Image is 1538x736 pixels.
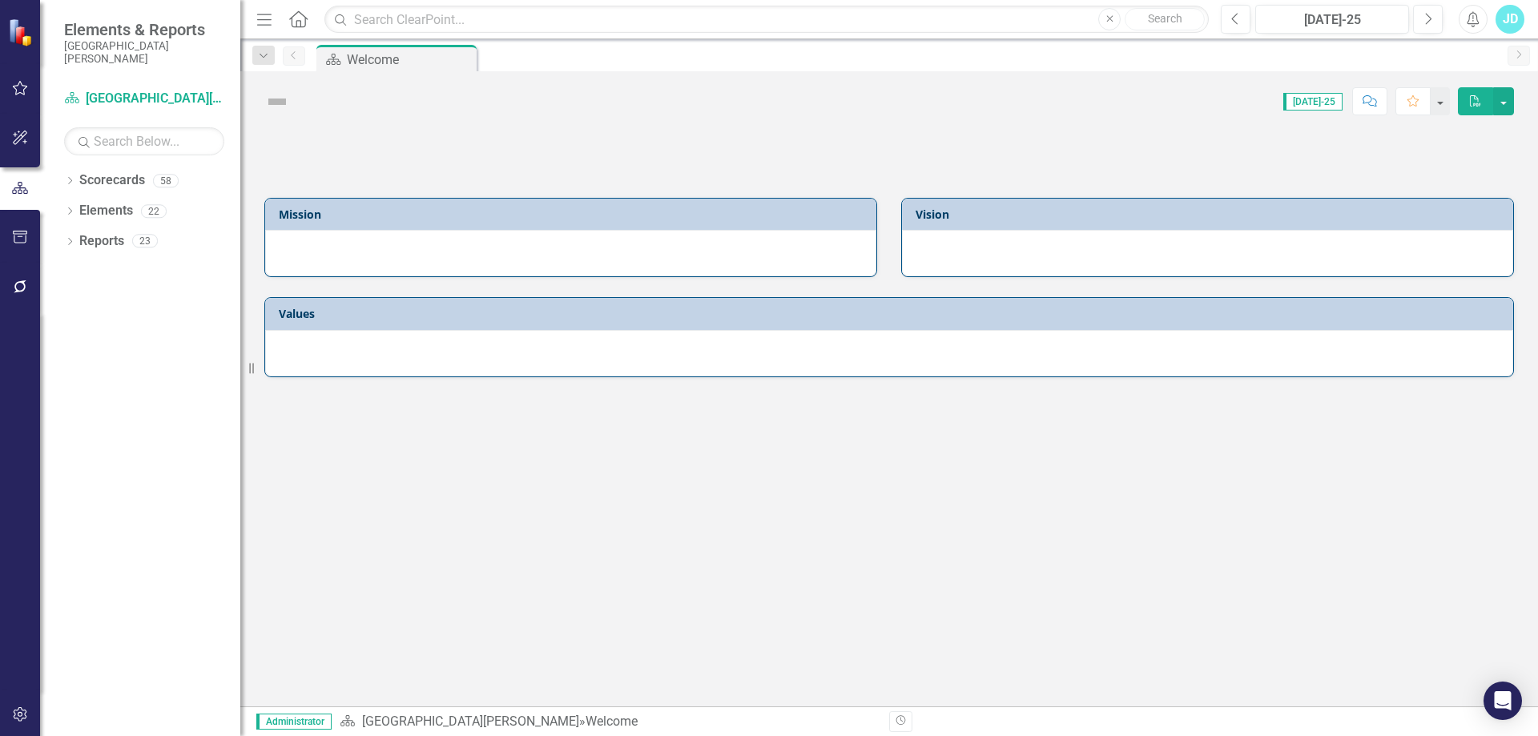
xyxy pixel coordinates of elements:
[1148,12,1182,25] span: Search
[8,18,36,46] img: ClearPoint Strategy
[79,202,133,220] a: Elements
[1261,10,1403,30] div: [DATE]-25
[1125,8,1205,30] button: Search
[362,714,579,729] a: [GEOGRAPHIC_DATA][PERSON_NAME]
[64,90,224,108] a: [GEOGRAPHIC_DATA][PERSON_NAME]
[153,174,179,187] div: 58
[132,235,158,248] div: 23
[1255,5,1409,34] button: [DATE]-25
[64,39,224,66] small: [GEOGRAPHIC_DATA][PERSON_NAME]
[916,208,1505,220] h3: Vision
[1484,682,1522,720] div: Open Intercom Messenger
[141,204,167,218] div: 22
[64,127,224,155] input: Search Below...
[279,308,1505,320] h3: Values
[79,171,145,190] a: Scorecards
[279,208,868,220] h3: Mission
[340,713,877,731] div: »
[256,714,332,730] span: Administrator
[264,89,290,115] img: Not Defined
[347,50,473,70] div: Welcome
[1283,93,1343,111] span: [DATE]-25
[64,20,224,39] span: Elements & Reports
[79,232,124,251] a: Reports
[586,714,638,729] div: Welcome
[1496,5,1524,34] button: JD
[324,6,1209,34] input: Search ClearPoint...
